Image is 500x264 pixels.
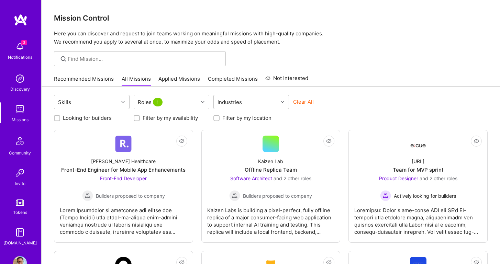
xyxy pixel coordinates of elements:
span: Builders proposed to company [96,192,165,199]
div: Loremipsu: Dolor s ame-conse ADI eli SE’d EI-tempori utla etdolore magna, aliquaenimadm ven quisn... [354,201,482,236]
div: [URL] [412,158,424,165]
img: Builders proposed to company [229,190,240,201]
img: Builders proposed to company [82,190,93,201]
a: All Missions [122,75,151,87]
img: bell [13,40,27,54]
i: icon SearchGrey [59,55,67,63]
div: Kaizen Lab [258,158,283,165]
a: Completed Missions [208,75,258,87]
a: Company Logo[PERSON_NAME] HealthcareFront-End Engineer for Mobile App EnhancementsFront-End Devel... [60,136,187,237]
div: Kaizen Labs is building a pixel-perfect, fully offline replica of a major consumer-facing web app... [207,201,335,236]
span: 3 [21,40,27,45]
div: Tokens [13,209,27,216]
span: Builders proposed to company [243,192,312,199]
a: Not Interested [265,74,308,87]
span: Product Designer [379,175,418,181]
label: Filter by my availability [143,114,198,122]
i: icon EyeClosed [474,138,479,144]
img: Invite [13,166,27,180]
img: discovery [13,72,27,85]
img: logo [14,14,27,26]
a: Applied Missions [158,75,200,87]
div: Discovery [10,85,30,93]
input: Find Mission... [68,55,221,62]
div: [DOMAIN_NAME] [3,239,37,246]
i: icon Chevron [121,100,125,104]
div: Offline Replica Team [245,166,297,173]
label: Looking for builders [63,114,112,122]
h3: Mission Control [54,14,488,22]
img: Company Logo [115,136,132,152]
img: tokens [16,199,24,206]
i: icon EyeClosed [179,138,185,144]
span: 1 [153,98,163,106]
div: Lorem Ipsumdolor si ametconse adi elitse doe (Tempo Incidi) utla etdol-ma-aliqua enim-admini veni... [60,201,187,236]
div: Front-End Engineer for Mobile App Enhancements [61,166,186,173]
span: and 2 other roles [274,175,311,181]
a: Kaizen LabOffline Replica TeamSoftware Architect and 2 other rolesBuilders proposed to companyBui... [207,136,335,237]
div: Notifications [8,54,32,61]
div: Community [9,149,31,157]
img: guide book [13,226,27,239]
i: icon EyeClosed [326,138,332,144]
span: Front-End Developer [100,175,147,181]
p: Here you can discover and request to join teams working on meaningful missions with high-quality ... [54,30,488,46]
img: Community [12,133,28,149]
span: Actively looking for builders [394,192,456,199]
img: Actively looking for builders [380,190,391,201]
div: Team for MVP sprint [393,166,444,173]
div: Roles [136,97,166,107]
i: icon Chevron [281,100,284,104]
img: teamwork [13,102,27,116]
a: Recommended Missions [54,75,114,87]
div: Industries [216,97,244,107]
span: and 2 other roles [420,175,457,181]
div: Missions [12,116,29,123]
i: icon Chevron [201,100,204,104]
img: Company Logo [410,138,426,150]
div: Invite [15,180,25,187]
button: Clear All [293,98,314,105]
div: [PERSON_NAME] Healthcare [91,158,156,165]
span: Software Architect [230,175,272,181]
a: Company Logo[URL]Team for MVP sprintProduct Designer and 2 other rolesActively looking for builde... [354,136,482,237]
label: Filter by my location [222,114,271,122]
div: Skills [56,97,73,107]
